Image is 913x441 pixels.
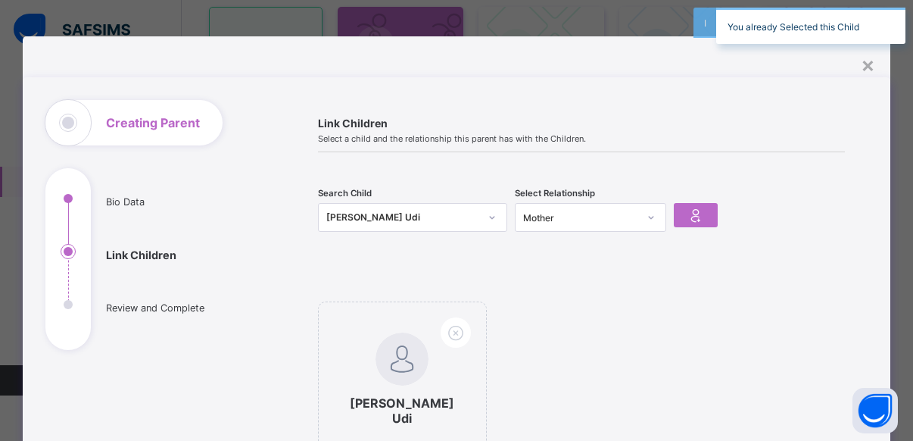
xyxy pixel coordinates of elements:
[318,133,845,144] span: Select a child and the relationship this parent has with the Children.
[106,117,200,129] h1: Creating Parent
[716,8,905,44] div: You already Selected this Child
[326,210,479,225] div: [PERSON_NAME] Udi
[861,52,875,77] div: ×
[349,396,456,426] span: [PERSON_NAME] Udi
[852,388,898,433] button: Open asap
[318,117,845,130] span: Link Children
[515,188,595,199] span: Select Relationship
[318,188,372,199] span: Search Child
[375,333,428,386] img: default.svg
[523,212,638,224] div: Mother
